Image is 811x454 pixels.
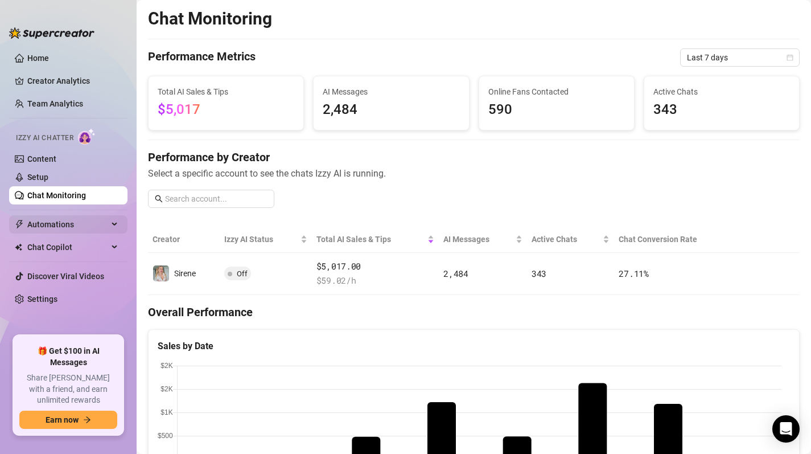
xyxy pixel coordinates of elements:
span: 🎁 Get $100 in AI Messages [19,346,117,368]
span: $ 59.02 /h [316,274,434,288]
span: Automations [27,215,108,234]
span: Select a specific account to see the chats Izzy AI is running. [148,166,800,181]
h4: Overall Performance [148,304,800,320]
img: Chat Copilot [15,243,22,251]
span: $5,017 [158,101,200,117]
span: calendar [787,54,793,61]
th: Active Chats [527,226,614,253]
span: Izzy AI Chatter [16,133,73,144]
th: Chat Conversion Rate [614,226,734,253]
span: Active Chats [532,233,600,246]
h2: Chat Monitoring [148,8,272,30]
a: Settings [27,295,57,304]
span: Off [237,269,248,278]
div: Open Intercom Messenger [772,415,800,443]
button: Earn nowarrow-right [19,411,117,429]
span: Chat Copilot [27,238,108,256]
a: Home [27,54,49,63]
th: Total AI Sales & Tips [312,226,439,253]
th: Izzy AI Status [220,226,312,253]
span: 590 [488,99,625,121]
span: Active Chats [653,85,790,98]
span: search [155,195,163,203]
a: Content [27,154,56,163]
span: arrow-right [83,416,91,424]
span: Last 7 days [687,49,793,66]
span: thunderbolt [15,220,24,229]
span: 27.11 % [619,268,648,279]
span: 343 [653,99,790,121]
span: Share [PERSON_NAME] with a friend, and earn unlimited rewards [19,373,117,406]
a: Discover Viral Videos [27,272,104,281]
input: Search account... [165,193,267,205]
span: Online Fans Contacted [488,85,625,98]
th: Creator [148,226,220,253]
img: AI Chatter [78,128,96,145]
span: Total AI Sales & Tips [316,233,425,246]
th: AI Messages [439,226,527,253]
span: Earn now [46,415,79,424]
span: AI Messages [323,85,459,98]
span: 2,484 [323,99,459,121]
span: 343 [532,268,546,279]
img: Sirene [153,265,169,281]
div: Sales by Date [158,339,790,353]
span: Sirene [174,269,196,278]
span: $5,017.00 [316,260,434,273]
h4: Performance Metrics [148,48,256,67]
h4: Performance by Creator [148,149,800,165]
span: 2,484 [443,268,468,279]
span: Total AI Sales & Tips [158,85,294,98]
a: Setup [27,173,48,182]
a: Team Analytics [27,99,83,108]
span: AI Messages [443,233,513,246]
span: Izzy AI Status [224,233,298,246]
img: logo-BBDzfeDw.svg [9,27,94,39]
a: Chat Monitoring [27,191,86,200]
a: Creator Analytics [27,72,118,90]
